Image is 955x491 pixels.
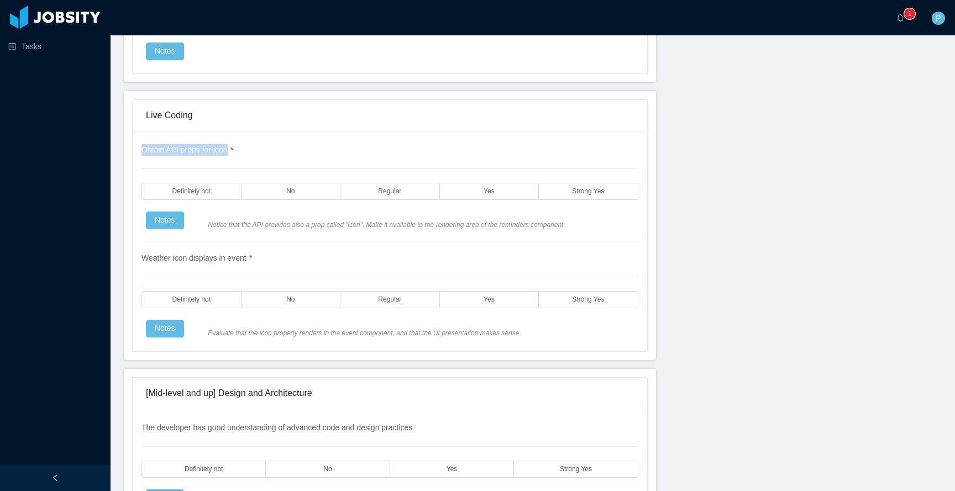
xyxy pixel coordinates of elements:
sup: 1 [904,8,915,19]
span: P [936,12,941,25]
span: Weather icon displays in event [141,254,252,262]
span: Strong Yes [572,296,604,303]
span: Definitely not [172,296,211,303]
div: Live Coding [146,100,634,131]
span: Evaluate that the icon properly renders in the event component, and that the UI presentation make... [208,328,633,338]
span: No [286,188,295,195]
span: No [286,296,295,303]
span: Notice that the API provides also a prop called "icon". Make it available to the rendering area o... [208,220,633,230]
button: Notes [146,43,184,60]
span: Definitely not [185,466,223,473]
span: No [323,466,332,473]
span: Strong Yes [572,188,604,195]
span: Yes [447,466,458,473]
p: 1 [908,8,912,19]
a: icon: profileTasks [8,35,102,57]
button: Notes [146,212,184,229]
span: Obtain API props for icon [141,145,233,154]
div: [Mid-level and up] Design and Architecture [146,378,634,409]
span: Strong Yes [560,466,592,473]
button: Notes [146,320,184,337]
i: icon: bell [896,14,904,22]
span: Definitely not [172,188,211,195]
span: The developer has good understanding of advanced code and design practices [141,423,412,432]
span: Yes [484,188,495,195]
span: Regular [378,188,401,195]
span: Regular [378,296,401,303]
span: Yes [484,296,495,303]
